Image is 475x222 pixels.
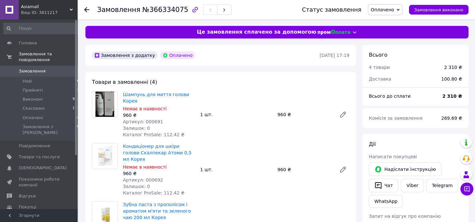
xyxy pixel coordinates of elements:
[369,162,441,176] button: Надіслати інструкцію
[123,112,195,118] div: 960 ₴
[77,115,79,121] span: 4
[72,96,79,102] span: 943
[23,115,43,121] span: Оплачені
[123,177,163,183] span: Артикул: 000692
[369,179,398,192] button: Чат
[92,51,158,59] div: Замовлення з додатку
[123,106,167,111] span: Немає в наявності
[77,78,79,84] span: 0
[369,214,441,219] span: Запит на відгук про компанію
[23,124,77,136] span: Замовлення з [PERSON_NAME]
[123,126,150,131] span: Залишок: 0
[369,76,391,82] span: Доставка
[197,28,316,36] span: Це замовлення сплачено за допомогою
[337,163,349,176] a: Редагувати
[437,72,466,86] div: 100.80 ₴
[19,204,36,210] span: Покупці
[302,6,361,13] div: Статус замовлення
[426,179,458,192] a: Telegram
[19,143,50,149] span: Повідомлення
[3,23,80,34] input: Пошук
[369,52,387,58] span: Всього
[123,190,184,195] span: Каталог ProSale: 112.42 ₴
[72,105,79,111] span: 151
[77,87,79,93] span: 2
[414,7,463,12] span: Замовлення виконано
[275,165,334,174] div: 960 ₴
[371,7,394,12] span: Оплачено
[401,179,424,192] a: Viber
[19,165,67,171] span: [DEMOGRAPHIC_DATA]
[23,87,43,93] span: Прийняті
[92,79,157,85] span: Товари в замовленні (4)
[369,154,417,159] span: Написати покупцеві
[441,116,462,121] span: 269.69 ₴
[444,64,462,71] div: 2 310 ₴
[369,141,376,147] span: Дії
[19,40,37,46] span: Головна
[19,193,36,199] span: Відгуки
[142,6,188,14] span: №366334075
[19,68,46,74] span: Замовлення
[123,202,191,220] a: Зубна паста з прополісом і ароматом м'яти та зеленого чаю 200 мл Корея
[123,164,167,170] span: Немає в наявності
[320,53,349,58] time: [DATE] 17:19
[198,110,275,119] div: 1 шт.
[409,5,469,15] button: Замовлення виконано
[92,143,117,169] img: Кондиціонер для шкіри голови Скалпекар Атоми 0,5 мл Корея
[275,110,334,119] div: 960 ₴
[460,183,473,195] button: Чат з покупцем
[123,184,150,189] span: Залишок: 0
[23,78,32,84] span: Нові
[23,96,43,102] span: Виконані
[198,165,275,174] div: 1 шт.
[123,119,163,124] span: Артикул: 000691
[160,51,195,59] div: Оплачено
[369,94,411,99] span: Всього до сплати
[21,4,70,10] span: Asiamall
[337,108,349,121] a: Редагувати
[369,65,390,70] span: 4 товари
[442,94,462,99] b: 2 310 ₴
[21,10,78,16] div: Ваш ID: 3811217
[123,170,195,177] div: 960 ₴
[123,132,184,137] span: Каталог ProSale: 112.42 ₴
[19,154,60,160] span: Товари та послуги
[123,144,192,162] a: Кондиціонер для шкіри голови Скалпекар Атоми 0,5 мл Корея
[369,116,423,121] span: Комісія за замовлення
[19,51,78,63] span: Замовлення та повідомлення
[97,6,140,14] span: Замовлення
[123,92,189,104] a: Шампунь для миття голови Корея
[23,105,45,111] span: Скасовані
[95,92,115,117] img: Шампунь для миття голови Корея
[84,6,89,13] div: Повернутися назад
[77,124,79,136] span: 0
[19,176,60,188] span: Показники роботи компанії
[369,195,403,208] a: WhatsApp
